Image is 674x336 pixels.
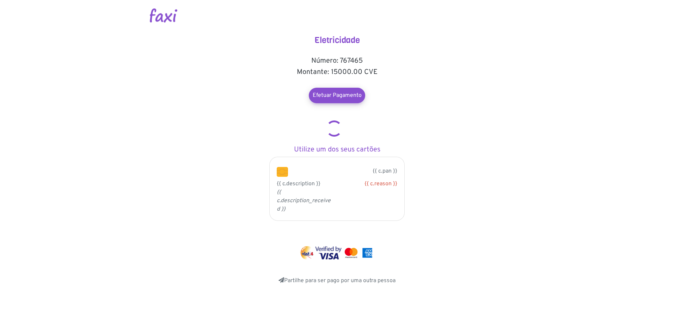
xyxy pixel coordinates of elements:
img: mastercard [361,246,374,260]
span: {{ c.description }} [277,180,320,187]
i: {{ c.description_received }} [277,189,331,213]
a: Efetuar Pagamento [309,88,365,103]
div: {{ c.reason }} [342,180,397,188]
img: visa [315,246,342,260]
img: chip.png [277,167,288,177]
img: vinti4 [300,246,314,260]
h5: Número: 767465 [266,57,408,65]
a: Partilhe para ser pago por uma outra pessoa [278,277,396,284]
img: mastercard [343,246,359,260]
p: {{ c.pan }} [299,167,397,175]
h5: Montante: 15000.00 CVE [266,68,408,76]
h5: Utilize um dos seus cartões [266,145,408,154]
h4: Eletricidade [266,35,408,45]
